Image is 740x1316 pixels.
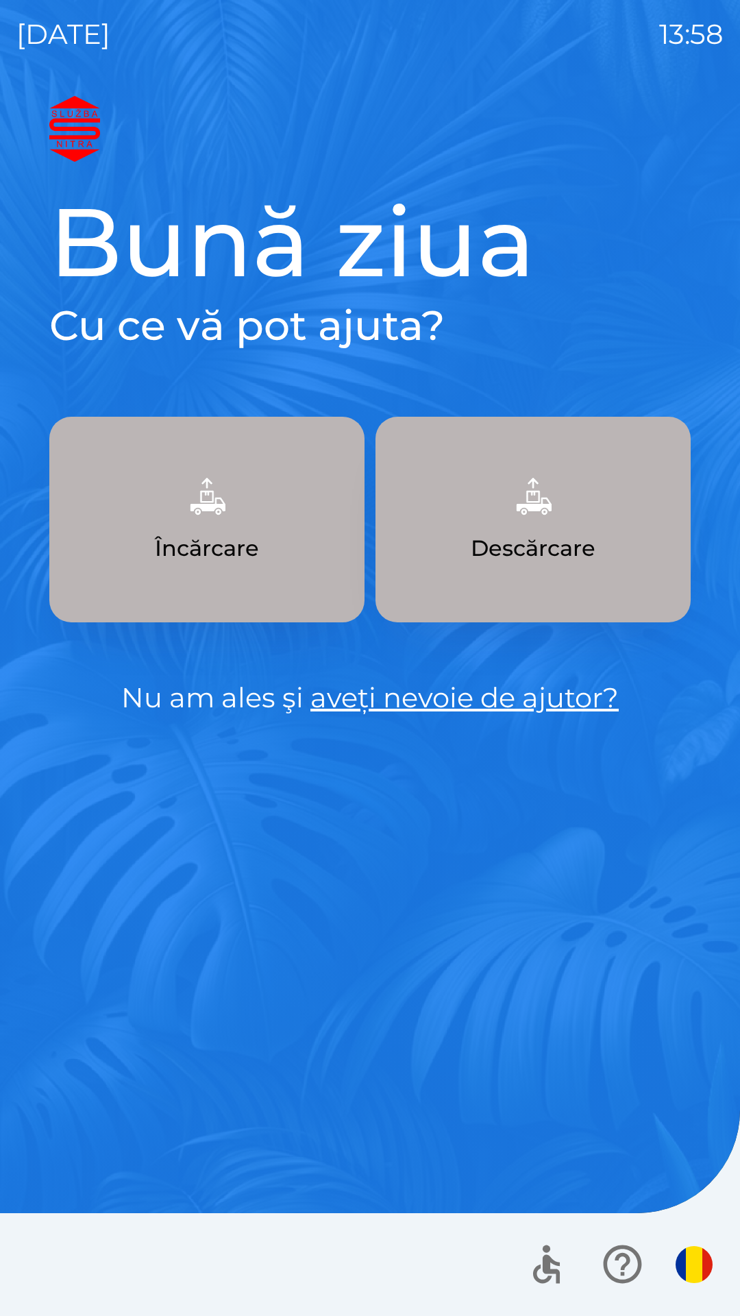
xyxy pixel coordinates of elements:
[676,1246,713,1283] img: ro flag
[659,14,724,55] p: 13:58
[310,681,619,714] a: aveți nevoie de ajutor?
[49,184,691,300] h1: Bună ziua
[49,677,691,718] p: Nu am ales şi
[155,532,259,565] p: Încărcare
[471,532,595,565] p: Descărcare
[375,417,691,622] button: Descărcare
[16,14,110,55] p: [DATE]
[49,417,365,622] button: Încărcare
[49,300,691,351] h2: Cu ce vă pot ajuta?
[177,466,237,526] img: 9957f61b-5a77-4cda-b04a-829d24c9f37e.png
[49,96,691,162] img: Logo
[503,466,563,526] img: 6e47bb1a-0e3d-42fb-b293-4c1d94981b35.png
